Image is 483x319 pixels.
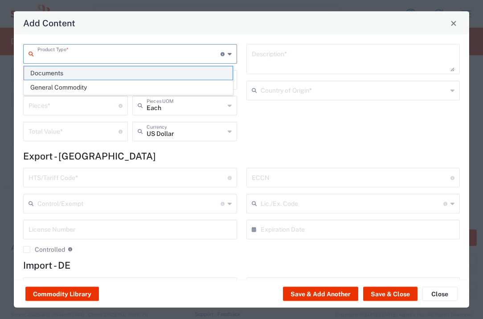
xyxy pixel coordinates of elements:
label: Controlled [23,246,65,253]
button: Close [422,287,458,301]
h4: Import - DE [23,260,460,271]
button: Commodity Library [25,287,99,301]
span: Documents [24,66,233,80]
button: Save & Add Another [283,287,358,301]
button: Save & Close [363,287,418,301]
h4: Export - [GEOGRAPHIC_DATA] [23,151,460,162]
span: General Commodity [24,81,233,94]
h4: Add Content [23,16,75,29]
button: Close [447,17,460,29]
